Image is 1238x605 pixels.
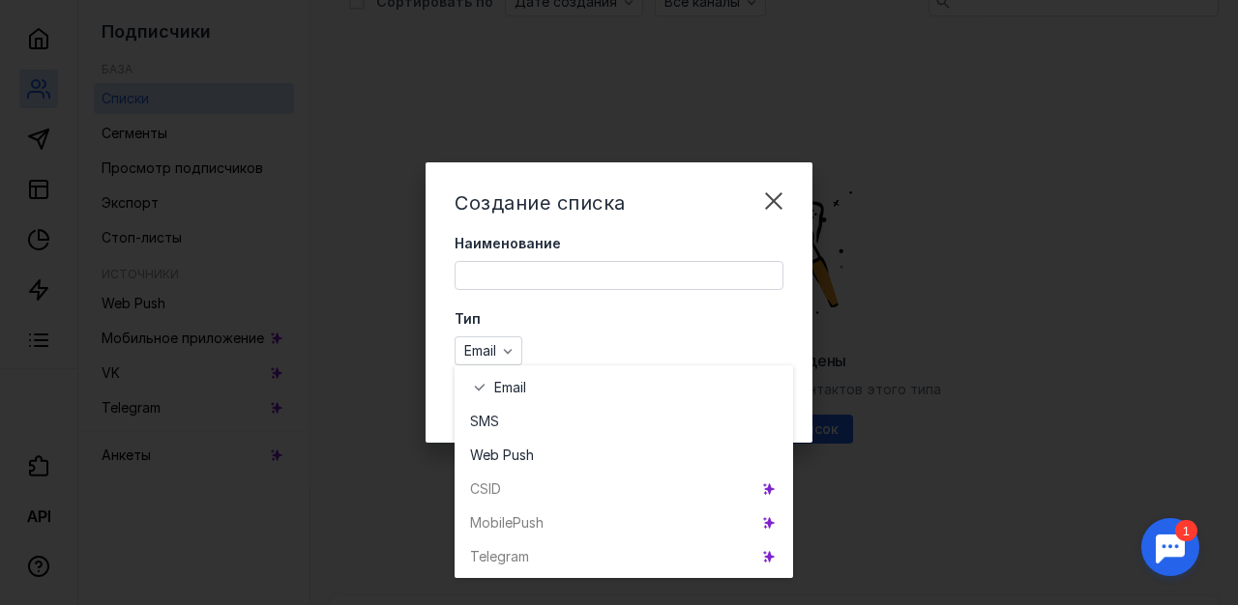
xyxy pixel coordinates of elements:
span: Web Pu [470,446,519,465]
button: Email [455,370,793,404]
span: Наименование [455,234,561,253]
span: sh [519,446,534,465]
span: SMS [470,412,499,431]
button: Email [455,336,522,365]
span: Email [494,378,526,397]
div: grid [455,365,793,578]
span: Тип [455,309,481,329]
button: SMS [455,404,793,438]
div: 1 [44,12,66,33]
span: Создание списка [455,191,626,215]
button: Web Push [455,438,793,472]
span: Email [464,343,496,360]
